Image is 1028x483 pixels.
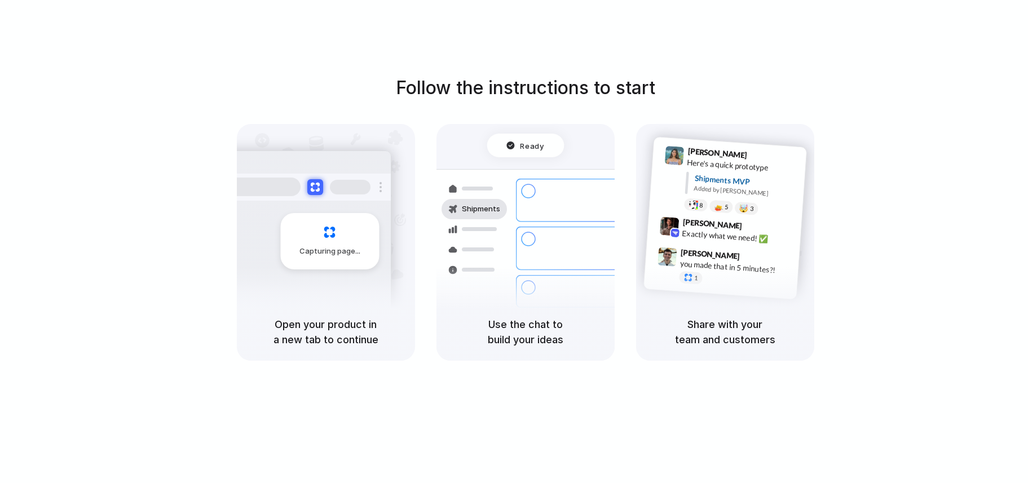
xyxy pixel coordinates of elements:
span: [PERSON_NAME] [680,246,740,262]
h5: Share with your team and customers [650,317,801,347]
span: [PERSON_NAME] [687,145,747,161]
span: Ready [520,140,544,151]
span: Capturing page [299,246,362,257]
span: 5 [724,203,728,210]
span: 1 [694,275,698,281]
span: 9:41 AM [750,150,773,163]
span: 9:42 AM [745,221,768,234]
span: 9:47 AM [743,251,766,265]
div: Here's a quick prototype [686,156,799,175]
div: Shipments MVP [694,172,798,190]
h5: Open your product in a new tab to continue [250,317,402,347]
div: you made that in 5 minutes?! [680,258,792,277]
h1: Follow the instructions to start [396,74,655,101]
div: Added by [PERSON_NAME] [694,184,797,200]
h5: Use the chat to build your ideas [450,317,601,347]
span: 3 [749,205,753,211]
span: Shipments [462,203,500,215]
div: Exactly what we need! ✅ [682,227,795,246]
span: [PERSON_NAME] [682,215,742,232]
span: 8 [699,202,703,208]
div: 🤯 [739,204,748,212]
